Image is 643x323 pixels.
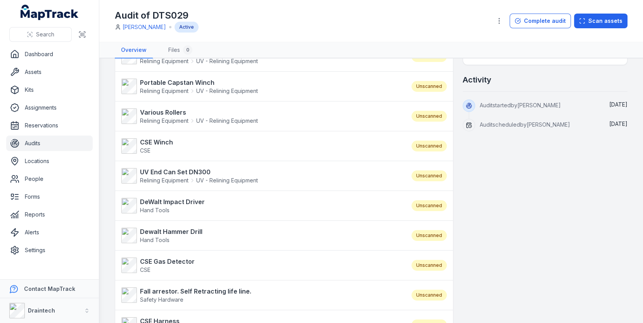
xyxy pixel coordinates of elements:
a: Overview [115,42,153,58]
div: Unscanned [411,81,447,92]
strong: Various Rollers [140,108,258,117]
a: Audits [6,136,93,151]
a: DeWalt Impact DriverHand Tools [121,197,404,214]
span: Audit started by [PERSON_NAME] [480,102,560,108]
span: Relining Equipment [140,177,188,184]
div: 0 [183,45,192,55]
span: Safety Hardware [140,296,183,303]
span: [DATE] [609,120,627,127]
a: Dashboard [6,46,93,62]
a: Dewalt Hammer DrillHand Tools [121,227,404,244]
a: Forms [6,189,93,204]
span: Relining Equipment [140,87,188,95]
strong: CSE Winch [140,137,173,147]
a: Portable Capstan WinchRelining EquipmentUV - Relining Equipment [121,78,404,95]
a: Alerts [6,225,93,240]
h1: Audit of DTS029 [115,9,199,22]
span: UV - Relining Equipment [196,177,258,184]
span: Audit scheduled by [PERSON_NAME] [480,121,570,128]
a: Assets [6,64,93,80]
div: Unscanned [411,170,447,181]
div: Unscanned [411,141,447,151]
a: Reports [6,207,93,222]
strong: CSE Gas Detector [140,257,195,266]
a: People [6,171,93,187]
span: UV - Relining Equipment [196,117,258,125]
time: 11/09/2025, 12:03:14 pm [609,120,627,127]
strong: Contact MapTrack [24,285,75,292]
div: Unscanned [411,260,447,271]
time: 11/09/2025, 12:03:27 pm [609,101,627,108]
a: Various RollersRelining EquipmentUV - Relining Equipment [121,108,404,125]
strong: UV End Can Set DN300 [140,167,258,177]
strong: Draintech [28,307,55,314]
h2: Activity [463,74,491,85]
strong: DeWalt Impact Driver [140,197,205,206]
div: Unscanned [411,200,447,211]
span: Hand Tools [140,207,169,213]
span: CSE [140,147,150,154]
span: Hand Tools [140,237,169,243]
a: Kits [6,82,93,98]
span: CSE [140,266,150,273]
span: [DATE] [609,101,627,108]
a: MapTrack [21,5,79,20]
a: UV End Can Set DN300Relining EquipmentUV - Relining Equipment [121,167,404,184]
a: CSE Gas DetectorCSE [121,257,404,274]
span: UV - Relining Equipment [196,57,258,65]
button: Complete audit [510,14,571,28]
div: Unscanned [411,290,447,301]
span: Relining Equipment [140,57,188,65]
strong: Dewalt Hammer Drill [140,227,202,236]
a: Assignments [6,100,93,115]
a: Files0 [162,42,199,58]
a: [PERSON_NAME] [123,23,166,31]
strong: Portable Capstan Winch [140,78,258,87]
div: Active [175,22,199,33]
a: Settings [6,242,93,258]
a: Locations [6,153,93,169]
a: Fall arrestor. Self Retracting life line.Safety Hardware [121,287,404,304]
button: Scan assets [574,14,627,28]
a: Reservations [6,118,93,133]
strong: Fall arrestor. Self Retracting life line. [140,287,251,296]
div: Unscanned [411,230,447,241]
a: CSE WinchCSE [121,137,404,155]
div: Unscanned [411,111,447,122]
span: UV - Relining Equipment [196,87,258,95]
button: Search [9,27,72,42]
span: Relining Equipment [140,117,188,125]
span: Search [36,31,54,38]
